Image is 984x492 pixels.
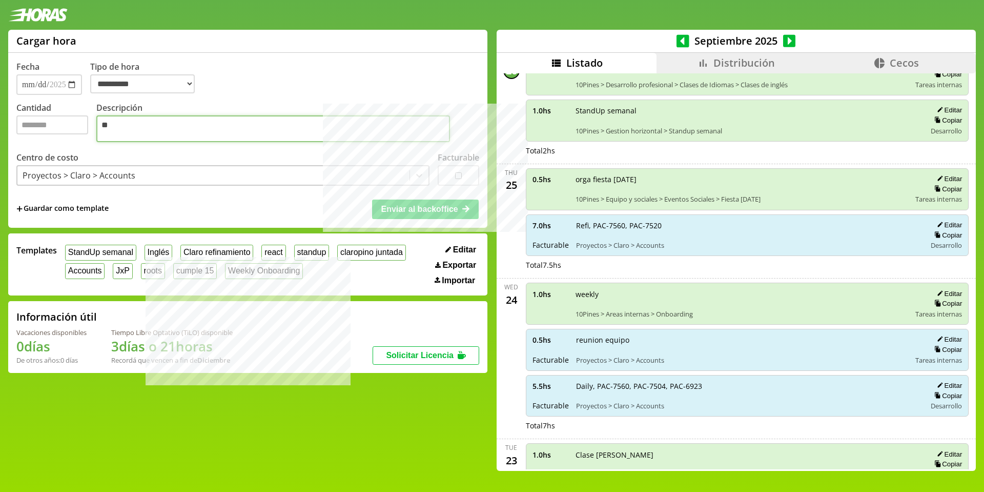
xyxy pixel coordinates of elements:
button: JxP [113,263,132,279]
span: Exportar [442,261,476,270]
span: Proyectos > Claro > Accounts [576,401,919,410]
span: Desarrollo [931,401,962,410]
button: Copiar [931,391,962,400]
button: Copiar [931,70,962,78]
button: claropino juntada [337,245,405,261]
span: Listado [566,56,603,70]
label: Facturable [438,152,479,163]
span: 10Pines > Desarrollo profesional > Clases de Idiomas > Clases de inglés [576,80,909,89]
span: Desarrollo [931,126,962,135]
button: Editar [934,450,962,459]
span: 10Pines > Areas internas > Onboarding [576,309,909,319]
div: scrollable content [497,73,976,469]
button: StandUp semanal [65,245,136,261]
span: Distribución [713,56,775,70]
span: Importar [442,276,475,285]
button: Copiar [931,345,962,354]
button: Editar [934,335,962,344]
span: Desarrollo [931,241,962,250]
button: standup [294,245,330,261]
span: Proyectos > Claro > Accounts [576,356,909,365]
label: Cantidad [16,102,96,145]
label: Tipo de hora [90,61,203,95]
button: roots [141,263,165,279]
span: 0.5 hs [532,174,568,184]
button: Editar [934,174,962,183]
span: Tareas internas [915,80,962,89]
button: Solicitar Licencia [373,346,479,365]
span: 10Pines > Gestion horizontal > Standup semanal [576,126,919,135]
div: 24 [503,291,520,308]
div: Tue [505,443,517,452]
b: Diciembre [197,356,230,365]
img: logotipo [8,8,68,22]
div: Total 7 hs [526,421,969,430]
button: Copiar [931,299,962,308]
span: Proyectos > Claro > Accounts [576,241,919,250]
button: cumple 15 [173,263,217,279]
h1: 0 días [16,337,87,356]
button: Claro refinamiento [180,245,253,261]
span: weekly [576,289,909,299]
span: 1.0 hs [532,450,568,460]
button: Editar [934,289,962,298]
div: Thu [505,168,518,177]
span: StandUp semanal [576,106,919,115]
span: +Guardar como template [16,203,109,214]
button: Inglés [145,245,172,261]
button: react [261,245,285,261]
div: 23 [503,452,520,468]
span: orga fiesta [DATE] [576,174,909,184]
span: Enviar al backoffice [381,205,458,213]
button: Editar [934,381,962,390]
textarea: Descripción [96,115,450,142]
span: Editar [453,245,476,254]
label: Fecha [16,61,39,72]
span: 5.5 hs [532,381,569,391]
button: Editar [442,245,479,255]
label: Descripción [96,102,479,145]
span: Facturable [532,240,569,250]
span: Tareas internas [915,309,962,319]
div: Proyectos > Claro > Accounts [23,170,135,181]
input: Cantidad [16,115,88,134]
span: reunion equipo [576,335,909,345]
div: Vacaciones disponibles [16,328,87,337]
div: De otros años: 0 días [16,356,87,365]
span: 0.5 hs [532,335,569,345]
h1: Cargar hora [16,34,76,48]
button: Copiar [931,116,962,125]
span: Facturable [532,401,569,410]
button: Enviar al backoffice [372,200,479,219]
span: 1.0 hs [532,289,568,299]
span: + [16,203,23,214]
button: Accounts [65,263,105,279]
span: Tareas internas [915,356,962,365]
div: Wed [504,283,518,291]
span: Septiembre 2025 [689,34,783,48]
button: Exportar [432,260,479,270]
h1: 3 días o 21 horas [111,337,233,356]
span: 10Pines > Equipo y sociales > Eventos Sociales > Fiesta [DATE] [576,194,909,204]
h2: Información útil [16,310,97,324]
button: Weekly Onboarding [225,263,303,279]
button: Copiar [931,460,962,468]
span: Tareas internas [915,194,962,204]
button: Editar [934,106,962,114]
div: Tiempo Libre Optativo (TiLO) disponible [111,328,233,337]
span: 1.0 hs [532,106,568,115]
div: Recordá que vencen a fin de [111,356,233,365]
span: Solicitar Licencia [386,351,454,360]
span: 7.0 hs [532,221,569,230]
button: Editar [934,221,962,229]
div: 25 [503,177,520,193]
button: Copiar [931,231,962,240]
span: Cecos [890,56,919,70]
span: Refi, PAC-7560, PAC-7520 [576,221,919,230]
span: Facturable [532,355,569,365]
span: Templates [16,245,57,256]
div: Total 2 hs [526,146,969,155]
span: Clase [PERSON_NAME] [576,450,909,460]
button: Copiar [931,185,962,193]
label: Centro de costo [16,152,78,163]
